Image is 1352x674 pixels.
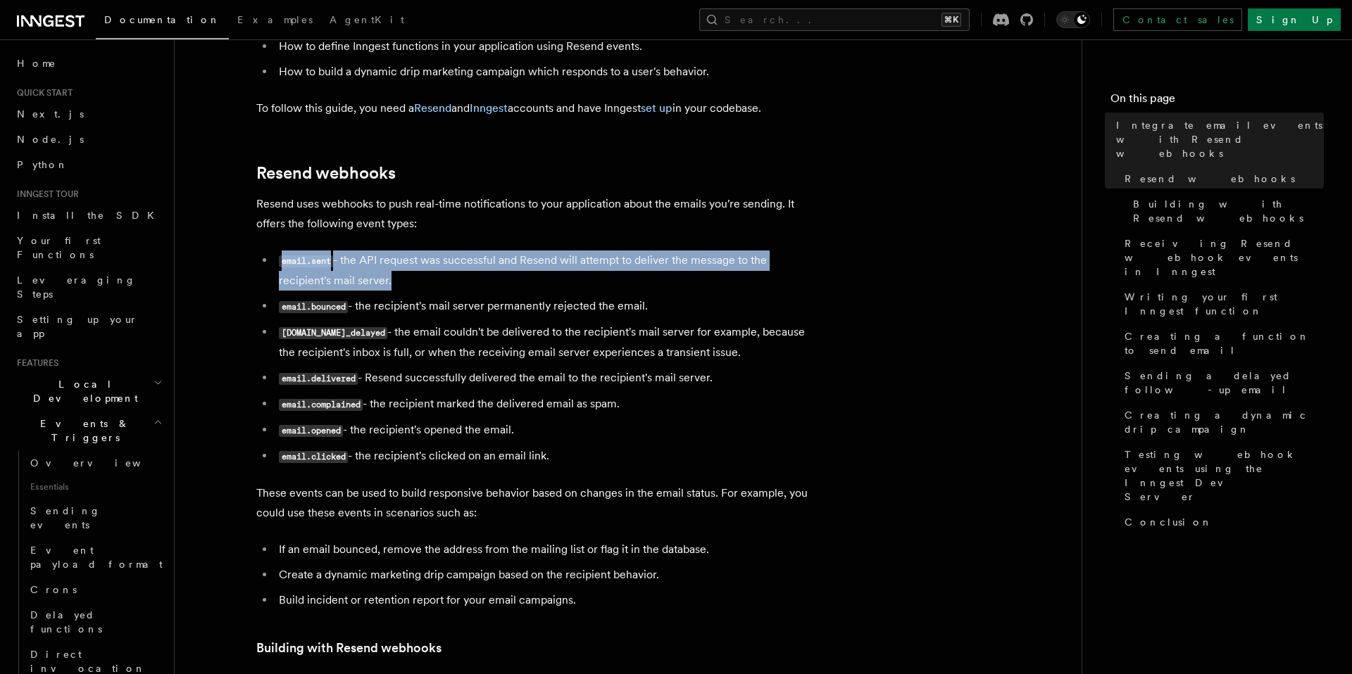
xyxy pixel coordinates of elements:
a: Creating a function to send email [1119,324,1324,363]
a: Sending a delayed follow-up email [1119,363,1324,402]
a: Building with Resend webhooks [256,638,442,658]
span: Sending a delayed follow-up email [1125,369,1324,397]
a: Crons [25,577,165,602]
span: Conclusion [1125,515,1213,529]
span: Examples [237,14,313,25]
span: Writing your first Inngest function [1125,290,1324,318]
button: Toggle dark mode [1056,11,1090,28]
a: Your first Functions [11,228,165,267]
a: set up [641,101,672,115]
a: Writing your first Inngest function [1119,284,1324,324]
span: Setting up your app [17,314,138,339]
span: Leveraging Steps [17,274,136,300]
li: - the recipient's mail server permanently rejected the email. [275,296,820,317]
p: These events can be used to build responsive behavior based on changes in the email status. For e... [256,483,820,523]
a: Documentation [96,4,229,39]
span: Resend webhooks [1125,172,1295,186]
a: Next.js [11,101,165,127]
li: How to build a dynamic drip marketing campaign which responds to a user's behavior. [275,62,820,82]
li: - the email couldn't be delivered to the recipient's mail server for example, because the recipie... [275,322,820,362]
code: email.sent [279,255,333,267]
span: Home [17,56,56,70]
span: Testing webhook events using the Inngest Dev Server [1125,447,1324,504]
li: - the recipient's clicked on an email link. [275,446,820,466]
li: Create a dynamic marketing drip campaign based on the recipient behavior. [275,565,820,585]
span: Install the SDK [17,210,163,221]
span: Documentation [104,14,220,25]
span: Node.js [17,134,84,145]
a: Overview [25,450,165,476]
a: Resend webhooks [256,163,396,183]
p: To follow this guide, you need a and accounts and have Inngest in your codebase. [256,98,820,118]
button: Events & Triggers [11,411,165,450]
a: Python [11,152,165,177]
li: Build incident or retention report for your email campaigns. [275,590,820,610]
span: Your first Functions [17,235,101,260]
span: Features [11,357,58,369]
span: Integrate email events with Resend webhooks [1116,118,1324,160]
code: email.bounced [279,301,348,313]
span: Crons [30,584,77,595]
button: Search...⌘K [699,8,970,31]
span: AgentKit [330,14,404,25]
code: [DOMAIN_NAME]_delayed [279,327,387,339]
a: Building with Resend webhooks [1127,191,1324,231]
span: Direct invocation [30,649,146,674]
span: Creating a dynamic drip campaign [1125,408,1324,436]
a: Creating a dynamic drip campaign [1119,402,1324,442]
a: Delayed functions [25,602,165,642]
code: email.clicked [279,451,348,463]
a: Sign Up [1248,8,1341,31]
span: Creating a function to send email [1125,329,1324,357]
span: Building with Resend webhooks [1133,197,1324,225]
kbd: ⌘K [941,13,961,27]
a: Testing webhook events using the Inngest Dev Server [1119,442,1324,509]
a: Integrate email events with Resend webhooks [1110,113,1324,166]
li: - Resend successfully delivered the email to the recipient's mail server. [275,368,820,388]
span: Inngest tour [11,189,79,200]
code: email.opened [279,425,343,437]
li: How to define Inngest functions in your application using Resend events. [275,37,820,56]
li: - the recipient marked the delivered email as spam. [275,394,820,414]
a: Examples [229,4,321,38]
a: Setting up your app [11,307,165,346]
a: Event payload format [25,538,165,577]
li: - the API request was successful and Resend will attempt to deliver the message to the recipient'... [275,250,820,291]
a: Sending events [25,498,165,538]
code: email.delivered [279,373,358,385]
a: Home [11,51,165,76]
a: Leveraging Steps [11,267,165,307]
a: Resend [414,101,451,115]
span: Event payload format [30,545,163,570]
a: Inngest [470,101,508,115]
span: Events & Triggers [11,417,154,445]
span: Receiving Resend webhook events in Inngest [1125,236,1324,279]
span: Quick start [11,87,73,98]
span: Overview [30,457,175,469]
span: Sending events [30,505,101,530]
p: Resend uses webhooks to push real-time notifications to your application about the emails you're ... [256,194,820,234]
span: Delayed functions [30,609,102,635]
code: email.complained [279,399,363,411]
span: Local Development [11,377,154,405]
li: If an email bounced, remove the address from the mailing list or flag it in the database. [275,540,820,559]
a: Receiving Resend webhook events in Inngest [1119,231,1324,284]
h4: On this page [1110,90,1324,113]
span: Next.js [17,108,84,120]
a: Install the SDK [11,203,165,228]
li: - the recipient's opened the email. [275,420,820,440]
a: Conclusion [1119,509,1324,535]
a: Resend webhooks [1119,166,1324,191]
span: Python [17,159,68,170]
span: Essentials [25,476,165,498]
button: Local Development [11,371,165,411]
a: Contact sales [1113,8,1242,31]
a: Node.js [11,127,165,152]
a: AgentKit [321,4,413,38]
